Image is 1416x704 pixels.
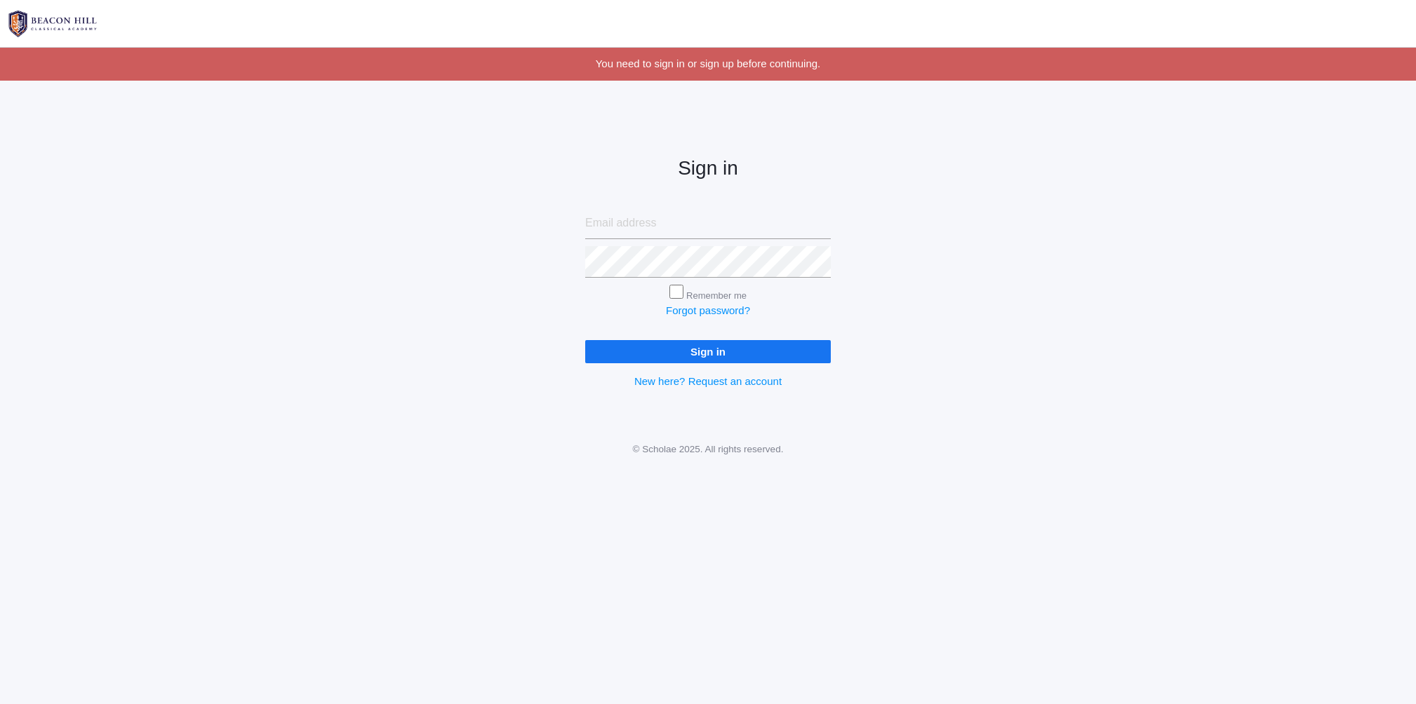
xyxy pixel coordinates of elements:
[585,340,831,363] input: Sign in
[666,304,750,316] a: Forgot password?
[686,290,747,301] label: Remember me
[634,375,782,387] a: New here? Request an account
[585,158,831,180] h2: Sign in
[585,208,831,239] input: Email address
